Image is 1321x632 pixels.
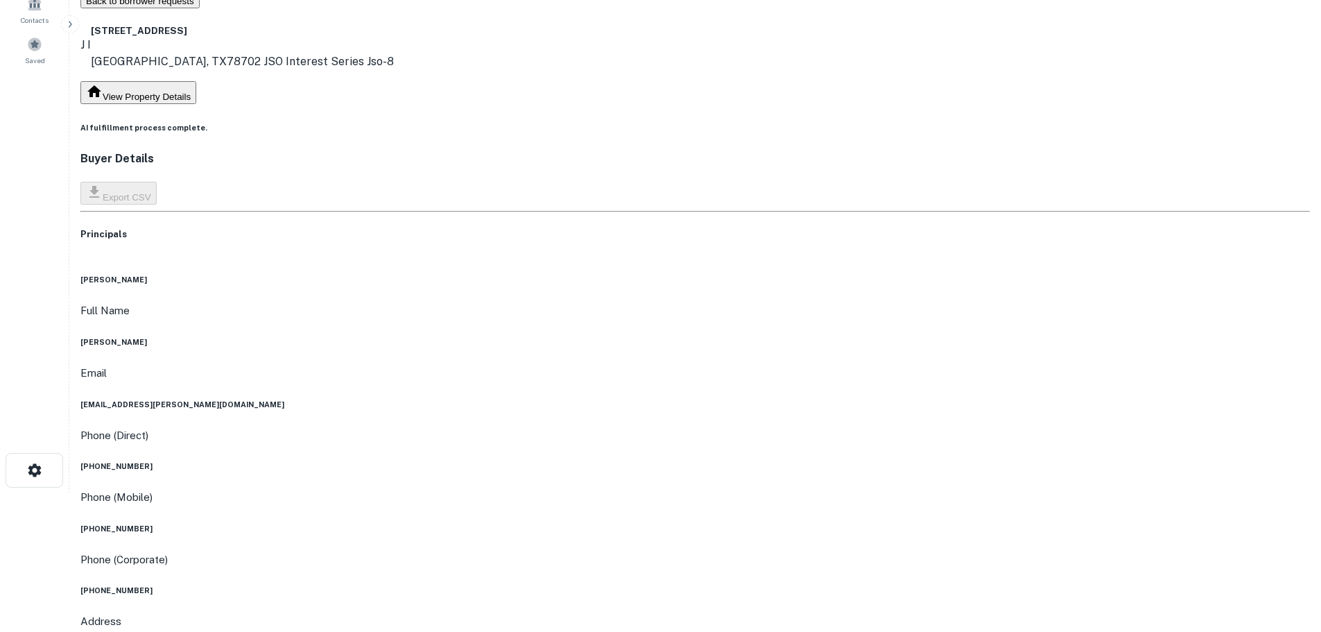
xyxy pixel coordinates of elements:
[25,55,45,66] span: Saved
[80,228,1310,241] h5: Principals
[80,523,1310,534] h6: [PHONE_NUMBER]
[4,31,65,69] a: Saved
[91,53,394,70] p: [GEOGRAPHIC_DATA], TX78702
[91,24,394,38] h5: [STREET_ADDRESS]
[80,399,1310,410] h6: [EMAIL_ADDRESS][PERSON_NAME][DOMAIN_NAME]
[1252,521,1321,588] iframe: Chat Widget
[80,274,1310,285] h6: [PERSON_NAME]
[80,151,1310,167] h4: Buyer Details
[264,55,394,68] a: JSO Interest Series Jso-8
[80,365,1310,382] p: Email
[80,489,153,506] p: Phone (Mobile)
[80,461,1310,472] h6: [PHONE_NUMBER]
[80,613,1310,630] p: Address
[80,302,1310,319] p: Full Name
[80,552,1310,568] p: Phone (Corporate)
[80,585,1310,596] h6: [PHONE_NUMBER]
[80,81,196,104] button: View Property Details
[80,122,1310,133] h6: AI fulfillment process complete.
[80,37,91,53] p: J I
[21,15,49,26] span: Contacts
[80,336,1310,348] h6: [PERSON_NAME]
[80,427,148,444] p: Phone (Direct)
[80,182,157,205] button: Export CSV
